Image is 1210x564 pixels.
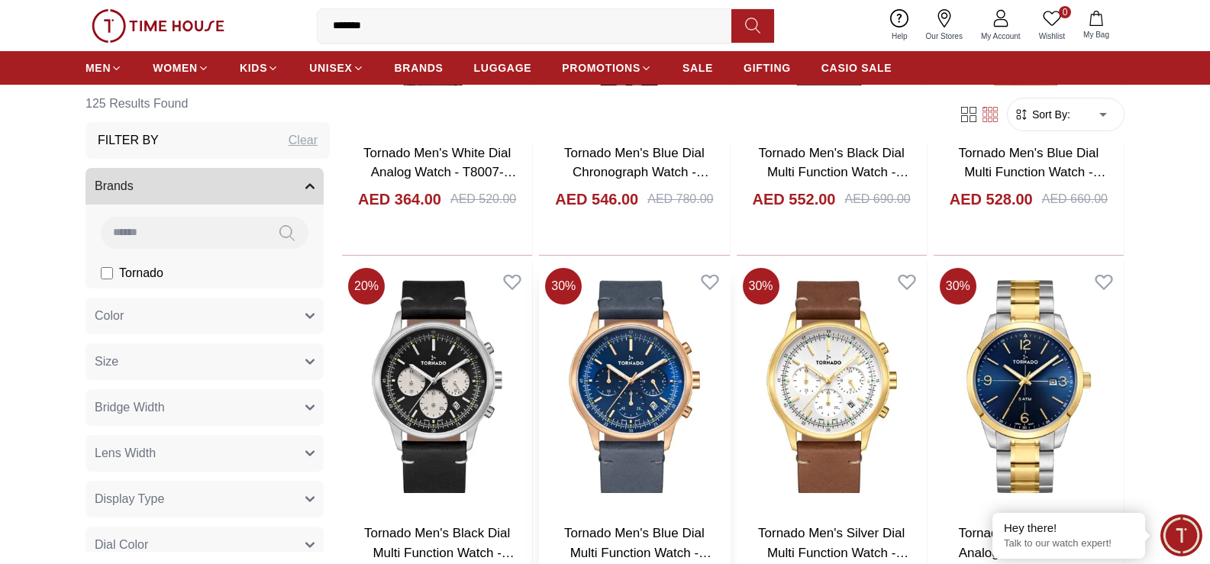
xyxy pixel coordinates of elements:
span: PROMOTIONS [562,60,640,76]
img: Tornado Men's Blue Dial Multi Function Watch - T24108-RLNN [539,262,729,512]
span: MEN [86,60,111,76]
a: Tornado Men's Black Dial Multi Function Watch - T24108-XLDB [758,146,908,199]
img: Tornado Men's Silver Dial Multi Function Watch - T24108-GLDW [737,262,927,512]
span: KIDS [240,60,267,76]
a: Help [882,6,917,45]
a: WOMEN [153,54,209,82]
h3: Filter By [98,131,159,150]
button: Size [86,343,324,380]
a: CASIO SALE [821,54,892,82]
a: MEN [86,54,122,82]
a: PROMOTIONS [562,54,652,82]
h4: AED 546.00 [555,189,638,210]
div: Clear [289,131,318,150]
span: Our Stores [920,31,969,42]
div: AED 660.00 [1042,190,1108,208]
span: 0 [1059,6,1071,18]
span: WOMEN [153,60,198,76]
span: 30 % [743,268,779,305]
a: Tornado Men's Blue Dial Chronograph Watch - T3149B-BBBJ [564,146,709,199]
a: Tornado Men's White Dial Analog Watch - T8007-SLDW [363,146,517,199]
h4: AED 528.00 [950,189,1033,210]
span: Display Type [95,490,164,508]
div: Hey there! [1004,520,1134,536]
div: AED 520.00 [450,190,516,208]
span: Tornado [119,264,163,282]
button: Color [86,298,324,334]
span: Brands [95,177,134,195]
span: Dial Color [95,536,148,554]
span: Sort By: [1029,107,1070,122]
span: Help [886,31,914,42]
div: AED 780.00 [647,190,713,208]
a: KIDS [240,54,279,82]
button: Lens Width [86,435,324,472]
img: ... [92,9,224,43]
h4: AED 552.00 [753,189,836,210]
span: My Bag [1077,29,1115,40]
button: Brands [86,168,324,205]
span: GIFTING [744,60,791,76]
button: My Bag [1074,8,1118,44]
span: Size [95,353,118,371]
span: LUGGAGE [474,60,532,76]
button: Display Type [86,481,324,517]
div: AED 690.00 [844,190,910,208]
img: Tornado Men's Black Dial Multi Function Watch - T24108-SLBB [342,262,532,512]
button: Dial Color [86,527,324,563]
a: GIFTING [744,54,791,82]
a: Our Stores [917,6,972,45]
span: My Account [975,31,1027,42]
span: Wishlist [1033,31,1071,42]
span: 30 % [940,268,976,305]
img: Tornado Men's Blue Dial Analog Watch - T24007-TBTN [934,262,1124,512]
input: Tornado [101,267,113,279]
a: LUGGAGE [474,54,532,82]
h4: AED 364.00 [358,189,441,210]
span: BRANDS [395,60,444,76]
a: 0Wishlist [1030,6,1074,45]
span: SALE [682,60,713,76]
span: Color [95,307,124,325]
button: Sort By: [1014,107,1070,122]
button: Bridge Width [86,389,324,426]
span: Lens Width [95,444,156,462]
p: Talk to our watch expert! [1004,537,1134,550]
a: BRANDS [395,54,444,82]
span: Bridge Width [95,398,165,417]
a: SALE [682,54,713,82]
h6: 125 Results Found [86,85,330,122]
a: UNISEX [309,54,363,82]
span: UNISEX [309,60,352,76]
span: CASIO SALE [821,60,892,76]
div: Chat Widget [1160,514,1202,556]
span: 20 % [348,268,385,305]
span: 30 % [545,268,582,305]
a: Tornado Men's Blue Dial Multi Function Watch - T24108-SLEI [959,146,1106,199]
